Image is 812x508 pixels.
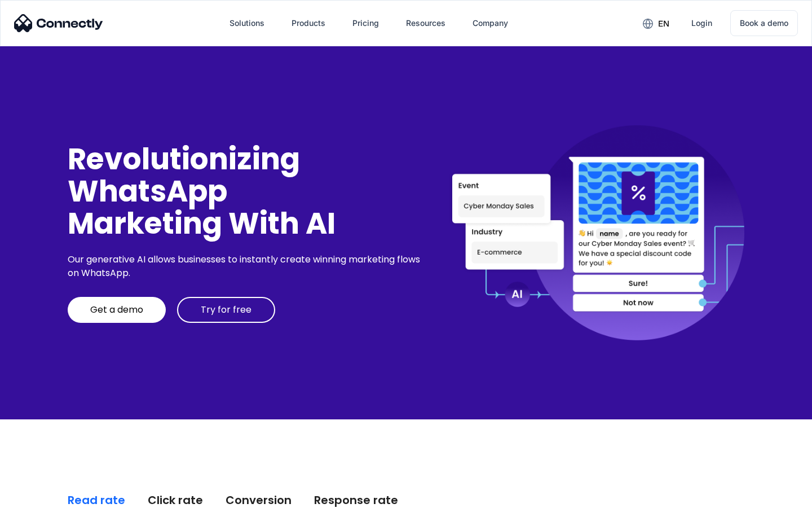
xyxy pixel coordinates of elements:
div: Response rate [314,492,398,508]
a: Get a demo [68,297,166,323]
div: Resources [406,15,445,31]
div: Our generative AI allows businesses to instantly create winning marketing flows on WhatsApp. [68,253,424,280]
img: Connectly Logo [14,14,103,32]
div: Company [473,15,508,31]
a: Try for free [177,297,275,323]
div: Try for free [201,304,251,316]
div: Solutions [230,15,264,31]
div: Read rate [68,492,125,508]
div: Pricing [352,15,379,31]
a: Login [682,10,721,37]
div: en [658,16,669,32]
a: Pricing [343,10,388,37]
div: Products [292,15,325,31]
div: Click rate [148,492,203,508]
div: Revolutionizing WhatsApp Marketing With AI [68,143,424,240]
div: Get a demo [90,304,143,316]
div: Login [691,15,712,31]
div: Conversion [226,492,292,508]
a: Book a demo [730,10,798,36]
